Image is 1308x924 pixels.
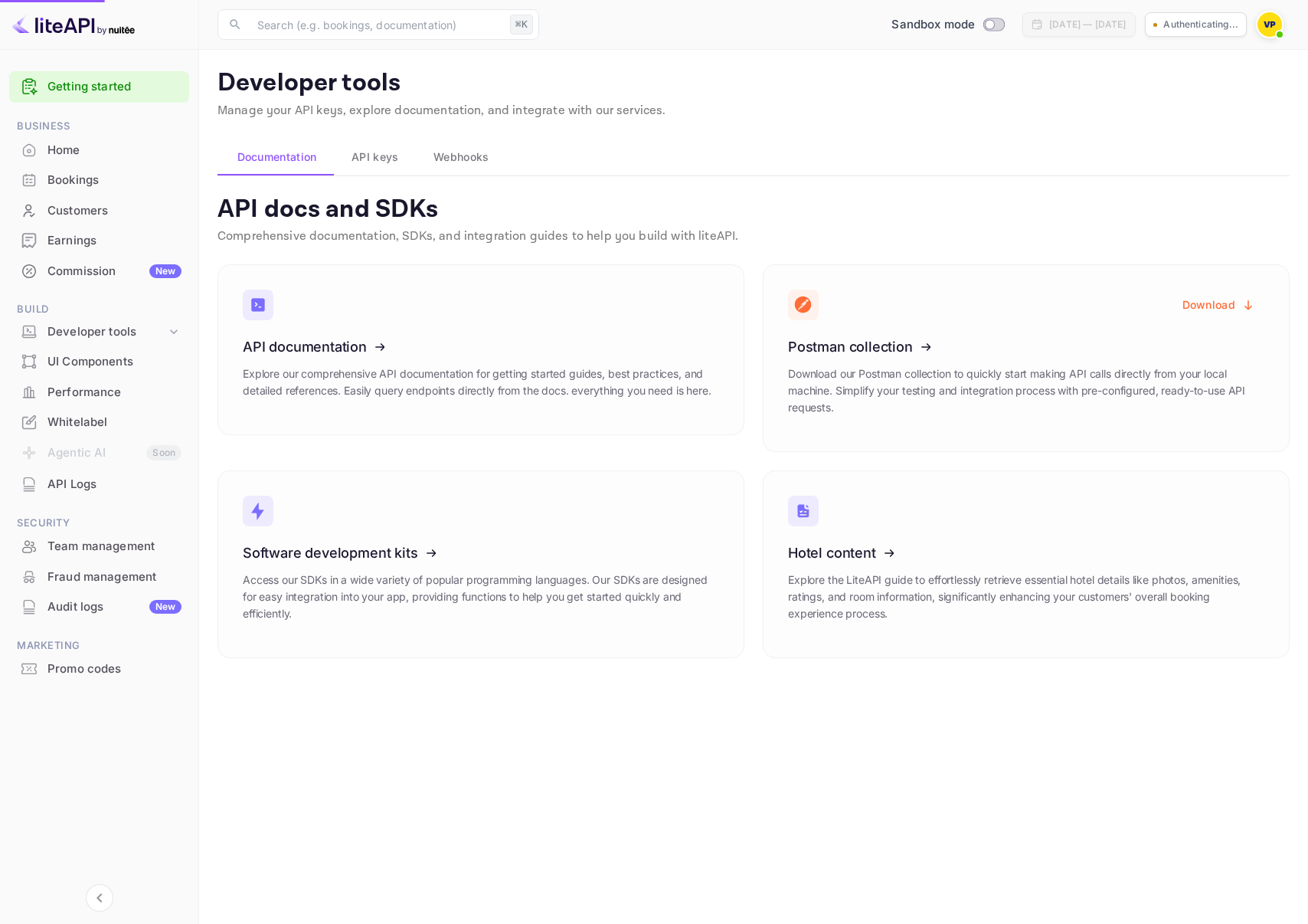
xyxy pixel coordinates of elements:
[86,884,113,912] button: Collapse navigation
[9,654,189,683] a: Promo codes
[243,365,719,399] p: Explore our comprehensive API documentation for getting started guides, best practices, and detai...
[248,9,504,40] input: Search (e.g. bookings, documentation)
[47,538,181,555] div: Team management
[217,139,1290,175] div: account-settings tabs
[9,347,189,375] a: UI Components
[9,347,189,377] div: UI Components
[9,257,189,285] a: CommissionNew
[12,12,135,37] img: LiteAPI logo
[9,196,189,224] a: Customers
[9,562,189,591] a: Fraud management
[891,16,975,34] span: Sandbox mode
[243,339,719,355] h3: API documentation
[47,476,181,493] div: API Logs
[217,228,1290,246] p: Comprehensive documentation, SDKs, and integration guides to help you build with liteAPI.
[763,470,1290,658] a: Hotel contentExplore the LiteAPI guide to effortlessly retrieve essential hotel details like phot...
[788,339,1264,355] h3: Postman collection
[510,15,533,34] div: ⌘K
[47,263,181,280] div: Commission
[9,301,189,318] span: Build
[217,102,1290,120] p: Manage your API keys, explore documentation, and integrate with our services.
[9,226,189,256] div: Earnings
[47,414,181,431] div: Whitelabel
[9,470,189,498] a: API Logs
[1173,290,1264,320] button: Download
[9,562,189,592] div: Fraud management
[47,202,181,220] div: Customers
[1257,12,1282,37] img: Victor Papuc
[9,118,189,135] span: Business
[9,378,189,408] div: Performance
[47,232,181,250] div: Earnings
[9,165,189,194] a: Bookings
[9,196,189,226] div: Customers
[217,195,1290,225] p: API docs and SDKs
[9,408,189,437] div: Whitelabel
[9,532,189,560] a: Team management
[47,323,166,341] div: Developer tools
[9,592,189,622] div: Audit logsNew
[47,598,181,616] div: Audit logs
[788,572,1264,622] p: Explore the LiteAPI guide to effortlessly retrieve essential hotel details like photos, amenities...
[9,136,189,165] div: Home
[47,78,181,96] a: Getting started
[217,264,744,435] a: API documentationExplore our comprehensive API documentation for getting started guides, best pra...
[217,470,744,658] a: Software development kitsAccess our SDKs in a wide variety of popular programming languages. Our ...
[9,637,189,654] span: Marketing
[9,226,189,254] a: Earnings
[47,142,181,159] div: Home
[47,660,181,678] div: Promo codes
[149,600,181,614] div: New
[243,545,719,561] h3: Software development kits
[9,71,189,103] div: Getting started
[217,68,1290,99] p: Developer tools
[9,378,189,406] a: Performance
[9,408,189,436] a: Whitelabel
[9,319,189,346] div: Developer tools
[243,572,719,622] p: Access our SDKs in a wide variety of popular programming languages. Our SDKs are designed for eas...
[9,592,189,621] a: Audit logsNew
[9,257,189,287] div: CommissionNew
[149,264,181,278] div: New
[47,384,181,401] div: Performance
[9,470,189,500] div: API Logs
[352,148,398,166] span: API keys
[237,148,317,166] span: Documentation
[47,568,181,586] div: Fraud management
[1049,18,1126,31] div: [DATE] — [DATE]
[47,353,181,371] div: UI Components
[9,136,189,164] a: Home
[9,515,189,532] span: Security
[9,654,189,684] div: Promo codes
[885,16,1010,34] div: Switch to Production mode
[788,365,1264,416] p: Download our Postman collection to quickly start making API calls directly from your local machin...
[9,532,189,562] div: Team management
[433,148,489,166] span: Webhooks
[1163,18,1238,31] p: Authenticating...
[47,172,181,189] div: Bookings
[9,165,189,195] div: Bookings
[788,545,1264,561] h3: Hotel content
